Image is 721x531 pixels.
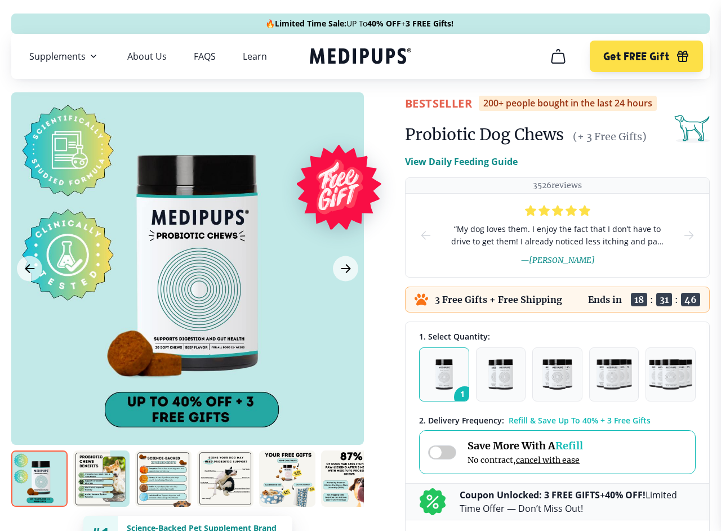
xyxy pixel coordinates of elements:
[17,256,42,282] button: Previous Image
[405,155,518,168] p: View Daily Feeding Guide
[555,439,583,452] span: Refill
[333,256,358,282] button: Next Image
[460,489,600,501] b: Coupon Unlocked: 3 FREE GIFTS
[649,359,692,390] img: Pack of 5 - Natural Dog Supplements
[405,124,564,145] h1: Probiotic Dog Chews
[675,294,678,305] span: :
[194,51,216,62] a: FAQS
[419,347,469,401] button: 1
[197,450,253,507] img: Probiotic Dog Chews | Natural Dog Supplements
[11,450,68,507] img: Probiotic Dog Chews | Natural Dog Supplements
[479,96,657,111] div: 200+ people bought in the last 24 hours
[488,359,513,390] img: Pack of 2 - Natural Dog Supplements
[460,488,696,515] p: + Limited Time Offer — Don’t Miss Out!
[605,489,646,501] b: 40% OFF!
[127,51,167,62] a: About Us
[681,293,700,306] span: 46
[419,415,504,426] span: 2 . Delivery Frequency:
[656,293,672,306] span: 31
[509,415,651,426] span: Refill & Save Up To 40% + 3 Free Gifts
[468,439,583,452] span: Save More With A
[435,294,562,305] p: 3 Free Gifts + Free Shipping
[631,293,647,306] span: 18
[265,18,453,29] span: 🔥 UP To +
[520,255,595,265] span: — [PERSON_NAME]
[29,50,100,63] button: Supplements
[603,50,669,63] span: Get FREE Gift
[516,455,580,465] span: cancel with ease
[590,41,703,72] button: Get FREE Gift
[73,450,130,507] img: Probiotic Dog Chews | Natural Dog Supplements
[310,46,411,69] a: Medipups
[650,294,653,305] span: :
[243,51,267,62] a: Learn
[419,194,433,277] button: prev-slide
[451,223,664,248] span: “ My dog loves them. I enjoy the fact that I don’t have to drive to get them! I already noticed l...
[435,359,453,390] img: Pack of 1 - Natural Dog Supplements
[597,359,632,390] img: Pack of 4 - Natural Dog Supplements
[419,331,696,342] div: 1. Select Quantity:
[321,450,377,507] img: Probiotic Dog Chews | Natural Dog Supplements
[468,455,583,465] span: No contract,
[573,130,647,143] span: (+ 3 Free Gifts)
[682,194,696,277] button: next-slide
[542,359,573,390] img: Pack of 3 - Natural Dog Supplements
[545,43,572,70] button: cart
[405,96,472,111] span: BestSeller
[135,450,192,507] img: Probiotic Dog Chews | Natural Dog Supplements
[588,294,622,305] p: Ends in
[533,180,582,191] p: 3526 reviews
[454,386,475,408] span: 1
[259,450,315,507] img: Probiotic Dog Chews | Natural Dog Supplements
[29,51,86,62] span: Supplements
